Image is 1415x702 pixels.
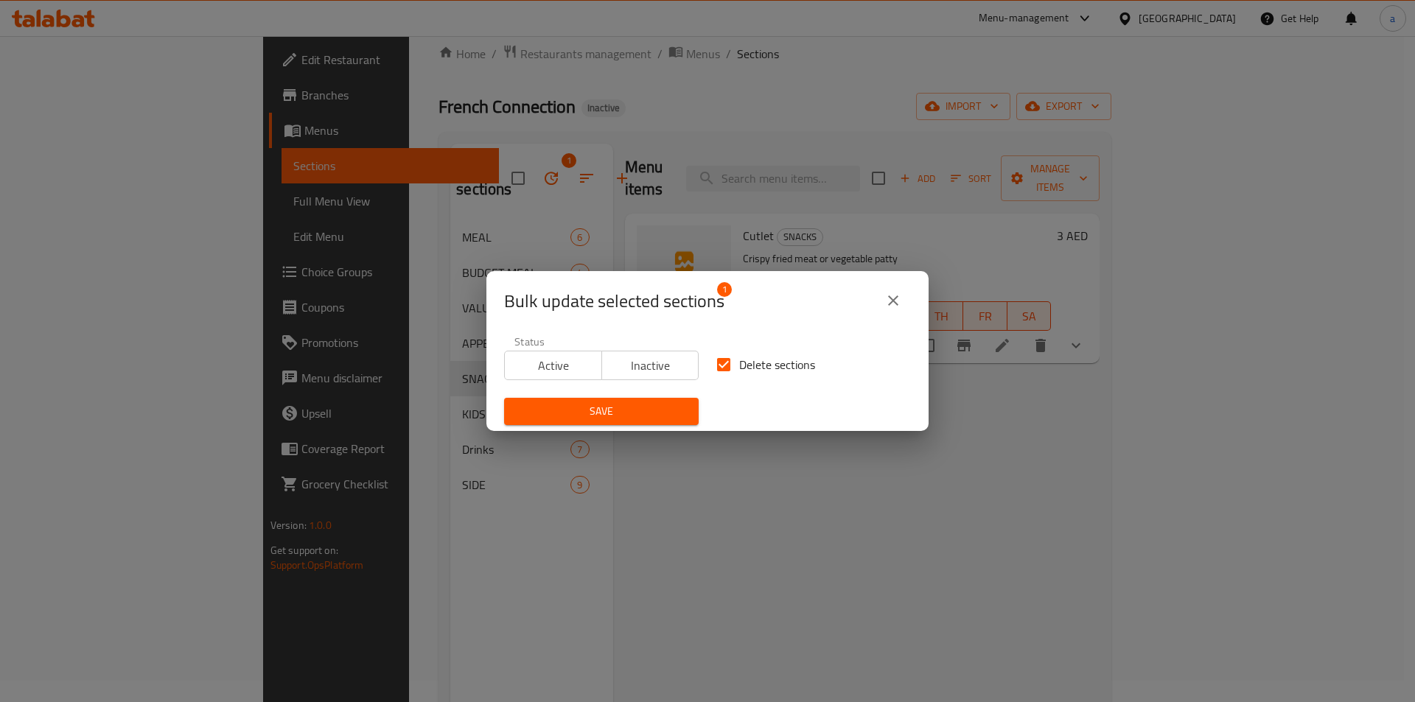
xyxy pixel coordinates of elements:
button: Save [504,398,699,425]
span: Delete sections [739,356,815,373]
span: Save [516,402,687,421]
button: Inactive [601,351,699,380]
span: 1 [717,282,732,297]
span: Inactive [608,355,693,376]
span: Selected section count [504,289,724,313]
button: Active [504,351,602,380]
button: close [876,283,911,318]
span: Active [511,355,596,376]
